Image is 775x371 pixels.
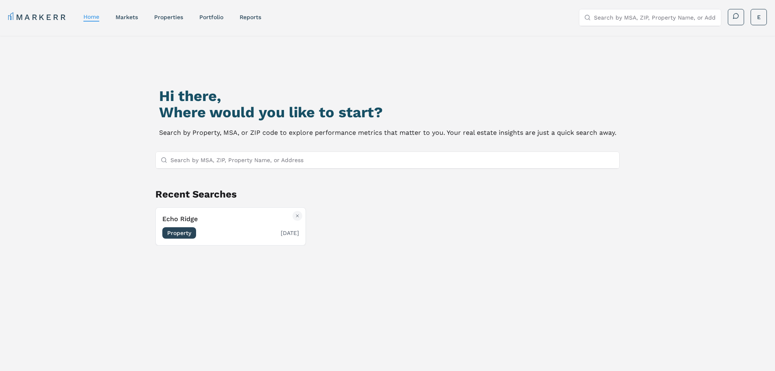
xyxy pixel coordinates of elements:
button: Remove Echo RidgeEcho RidgeProperty[DATE] [155,207,306,246]
a: MARKERR [8,11,67,23]
a: Portfolio [199,14,223,20]
input: Search by MSA, ZIP, Property Name, or Address [170,152,615,168]
button: Remove Echo Ridge [293,211,302,221]
span: [DATE] [281,229,299,237]
h3: Echo Ridge [162,214,299,224]
span: E [757,13,761,21]
h2: Recent Searches [155,188,620,201]
h1: Hi there, [159,88,616,104]
a: home [83,13,99,20]
a: reports [240,14,261,20]
p: Search by Property, MSA, or ZIP code to explore performance metrics that matter to you. Your real... [159,127,616,138]
a: properties [154,14,183,20]
span: Property [162,227,196,239]
button: E [751,9,767,25]
h2: Where would you like to start? [159,104,616,121]
a: markets [116,14,138,20]
input: Search by MSA, ZIP, Property Name, or Address [594,9,716,26]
